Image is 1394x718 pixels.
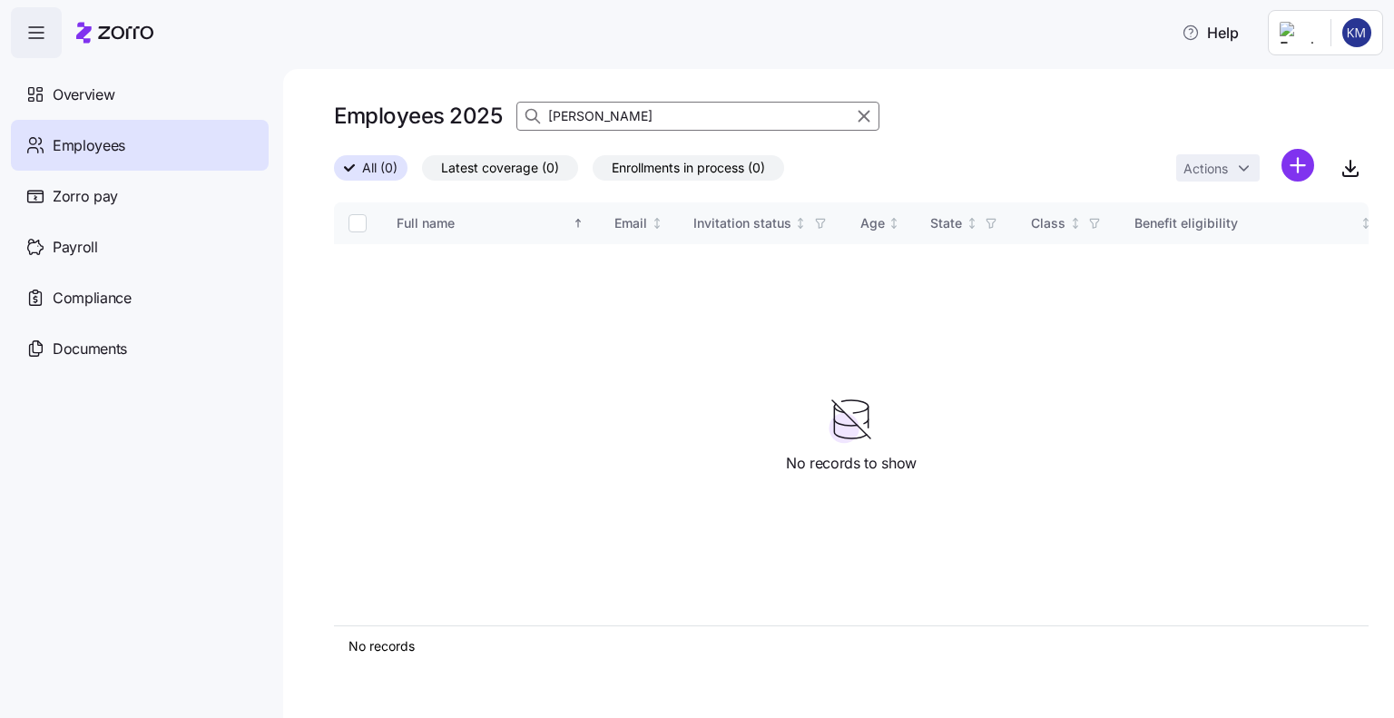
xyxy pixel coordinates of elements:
[1281,149,1314,182] svg: add icon
[11,221,269,272] a: Payroll
[1182,22,1239,44] span: Help
[382,202,600,244] th: Full nameSorted ascending
[888,217,900,230] div: Not sorted
[1280,22,1316,44] img: Employer logo
[53,287,132,310] span: Compliance
[1360,217,1372,230] div: Not sorted
[11,69,269,120] a: Overview
[11,120,269,171] a: Employees
[516,102,879,131] input: Search Employees
[846,202,917,244] th: AgeNot sorted
[362,156,398,180] span: All (0)
[966,217,978,230] div: Not sorted
[11,323,269,374] a: Documents
[53,338,127,360] span: Documents
[794,217,807,230] div: Not sorted
[1069,217,1082,230] div: Not sorted
[614,213,647,233] div: Email
[11,272,269,323] a: Compliance
[612,156,765,180] span: Enrollments in process (0)
[334,102,502,130] h1: Employees 2025
[651,217,663,230] div: Not sorted
[916,202,1016,244] th: StateNot sorted
[572,217,584,230] div: Sorted ascending
[1016,202,1120,244] th: ClassNot sorted
[1134,213,1356,233] div: Benefit eligibility
[348,214,367,232] input: Select all records
[1167,15,1253,51] button: Help
[1176,154,1260,182] button: Actions
[11,171,269,221] a: Zorro pay
[786,452,917,475] span: No records to show
[397,213,569,233] div: Full name
[1342,18,1371,47] img: 44b41f1a780d076a4ae4ca23ad64d4f0
[679,202,846,244] th: Invitation statusNot sorted
[860,213,885,233] div: Age
[693,213,791,233] div: Invitation status
[348,637,1354,655] div: No records
[1031,213,1065,233] div: Class
[53,236,98,259] span: Payroll
[53,84,114,106] span: Overview
[53,185,118,208] span: Zorro pay
[53,134,125,157] span: Employees
[1183,162,1228,175] span: Actions
[441,156,559,180] span: Latest coverage (0)
[600,202,679,244] th: EmailNot sorted
[930,213,962,233] div: State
